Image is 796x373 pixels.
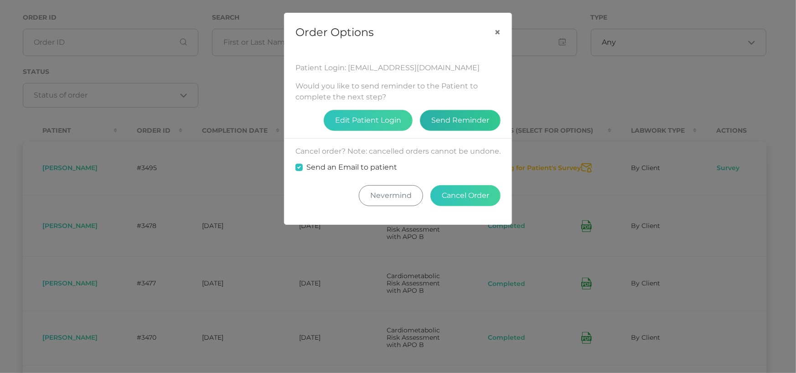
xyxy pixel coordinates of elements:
[359,185,423,206] button: Nevermind
[420,110,501,131] button: Send Reminder
[306,162,397,173] label: Send an Email to patient
[483,13,512,52] button: Close
[295,62,501,73] div: Patient Login: [EMAIL_ADDRESS][DOMAIN_NAME]
[295,24,374,41] h5: Order Options
[284,52,512,224] div: Would you like to send reminder to the Patient to complete the next step? Cancel order? Note: can...
[430,185,501,206] button: Cancel Order
[324,110,413,131] button: Edit Patient Login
